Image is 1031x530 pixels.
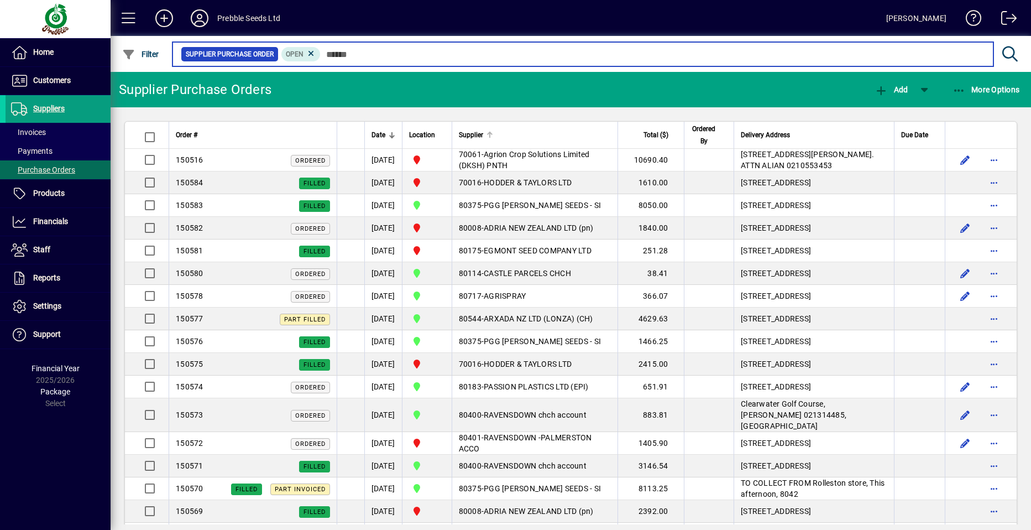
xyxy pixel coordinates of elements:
[176,411,203,419] span: 150573
[459,411,482,419] span: 80400
[6,180,111,207] a: Products
[993,2,1017,38] a: Logout
[122,50,159,59] span: Filter
[985,480,1003,497] button: More options
[625,129,678,141] div: Total ($)
[364,308,402,330] td: [DATE]
[364,455,402,477] td: [DATE]
[303,463,326,470] span: Filled
[409,357,445,371] span: PALMERSTON NORTH
[484,201,601,210] span: PGG [PERSON_NAME] SEEDS - SI
[484,461,587,470] span: RAVENSDOWN chch account
[409,437,445,450] span: PALMERSTON NORTH
[985,332,1003,350] button: More options
[459,382,482,391] span: 80183
[484,337,601,346] span: PGG [PERSON_NAME] SEEDS - SI
[33,245,50,254] span: Staff
[452,432,617,455] td: -
[734,455,894,477] td: [STREET_ADDRESS]
[119,81,271,98] div: Supplier Purchase Orders
[176,314,203,323] span: 150577
[484,246,592,255] span: EGMONT SEED COMPANY LTD
[484,224,594,232] span: ADRIA NEW ZEALAND LTD (pn)
[459,292,482,300] span: 80717
[452,477,617,500] td: -
[303,339,326,346] span: Filled
[364,432,402,455] td: [DATE]
[734,217,894,240] td: [STREET_ADDRESS]
[295,384,326,391] span: Ordered
[176,360,203,368] span: 150575
[364,262,402,285] td: [DATE]
[617,477,684,500] td: 8113.25
[643,129,668,141] span: Total ($)
[364,477,402,500] td: [DATE]
[295,293,326,300] span: Ordered
[11,147,53,155] span: Payments
[957,2,982,38] a: Knowledge Base
[484,411,587,419] span: RAVENSDOWN chch account
[217,9,280,27] div: Prebble Seeds Ltd
[33,330,61,339] span: Support
[409,408,445,422] span: CHRISTCHURCH
[734,353,894,376] td: [STREET_ADDRESS]
[176,292,203,300] span: 150578
[617,172,684,194] td: 1610.00
[33,76,71,85] span: Customers
[6,142,111,160] a: Payments
[452,500,617,523] td: -
[956,264,974,282] button: Edit
[176,224,203,232] span: 150582
[953,85,1020,94] span: More Options
[741,129,790,141] span: Delivery Address
[452,172,617,194] td: -
[734,376,894,398] td: [STREET_ADDRESS]
[409,244,445,257] span: PALMERSTON NORTH
[409,267,445,280] span: CHRISTCHURCH
[6,67,111,95] a: Customers
[985,434,1003,452] button: More options
[452,330,617,353] td: -
[409,129,435,141] span: Location
[691,123,728,147] div: Ordered By
[484,314,593,323] span: ARXADA NZ LTD (LONZA) (CH)
[985,457,1003,475] button: More options
[617,194,684,217] td: 8050.00
[6,264,111,292] a: Reports
[364,172,402,194] td: [DATE]
[459,178,482,187] span: 70016
[901,129,938,141] div: Due Date
[409,380,445,393] span: CHRISTCHURCH
[11,128,46,137] span: Invoices
[459,484,482,493] span: 80375
[985,310,1003,328] button: More options
[617,217,684,240] td: 1840.00
[409,505,445,518] span: PALMERSTON NORTH
[452,240,617,262] td: -
[40,387,70,396] span: Package
[617,376,684,398] td: 651.91
[182,8,217,28] button: Profile
[176,129,197,141] span: Order #
[872,80,910,100] button: Add
[985,502,1003,520] button: More options
[295,225,326,232] span: Ordered
[956,406,974,424] button: Edit
[459,150,482,159] span: 70061
[459,224,482,232] span: 80008
[186,49,274,60] span: Supplier Purchase Order
[33,104,65,113] span: Suppliers
[985,219,1003,237] button: More options
[459,269,482,278] span: 80114
[617,262,684,285] td: 38.41
[33,302,61,310] span: Settings
[6,236,111,264] a: Staff
[33,48,54,56] span: Home
[452,398,617,432] td: -
[32,364,80,373] span: Financial Year
[985,151,1003,169] button: More options
[691,123,718,147] span: Ordered By
[33,273,60,282] span: Reports
[484,382,589,391] span: PASSION PLASTICS LTD (EPI)
[734,240,894,262] td: [STREET_ADDRESS]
